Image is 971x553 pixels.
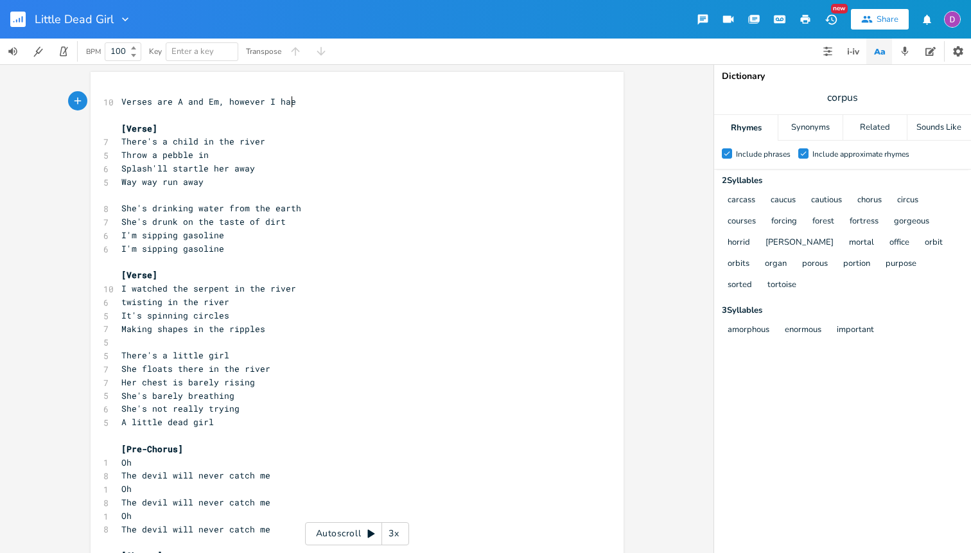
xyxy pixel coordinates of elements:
span: It's spinning circles [121,310,229,321]
div: Dictionary [722,72,963,81]
span: [Verse] [121,269,157,281]
button: portion [843,259,870,270]
div: Key [149,48,162,55]
span: Little Dead Girl [35,13,114,25]
span: She's drunk on the taste of dirt [121,216,286,227]
span: She floats there in the river [121,363,270,374]
div: 3x [382,522,405,545]
div: Include approximate rhymes [812,150,909,158]
div: Sounds Like [907,115,971,141]
button: gorgeous [894,216,929,227]
img: Dylan [944,11,961,28]
div: BPM [86,48,101,55]
button: horrid [728,238,750,249]
span: [Verse] [121,123,157,134]
button: chorus [857,195,882,206]
div: 3 Syllable s [722,306,963,315]
span: She's drinking water from the earth [121,202,301,214]
button: Share [851,9,909,30]
div: Related [843,115,907,141]
div: Rhymes [714,115,778,141]
span: The devil will never catch me [121,496,270,508]
span: Her chest is barely rising [121,376,255,388]
button: circus [897,195,918,206]
span: The devil will never catch me [121,470,270,481]
button: orbits [728,259,749,270]
button: New [818,8,844,31]
div: 2 Syllable s [722,177,963,185]
button: mortal [849,238,874,249]
span: She's not really trying [121,403,240,414]
span: Making shapes in the ripples [121,323,265,335]
div: Share [877,13,898,25]
button: sorted [728,280,752,291]
span: twisting in the river [121,296,229,308]
span: Splash'll startle her away [121,162,255,174]
span: There's a little girl [121,349,229,361]
div: Synonyms [778,115,842,141]
button: cautious [811,195,842,206]
button: courses [728,216,756,227]
button: [PERSON_NAME] [765,238,834,249]
div: Autoscroll [305,522,409,545]
button: purpose [886,259,916,270]
span: I watched the serpent in the river [121,283,296,294]
button: tortoise [767,280,796,291]
button: amorphous [728,325,769,336]
button: office [889,238,909,249]
span: Enter a key [171,46,214,57]
span: Oh [121,457,132,468]
button: fortress [850,216,879,227]
span: I'm sipping gasoline [121,243,224,254]
button: forest [812,216,834,227]
button: important [837,325,874,336]
span: [Pre-Chorus] [121,443,183,455]
span: Way way run away [121,176,204,188]
span: Throw a pebble in [121,149,209,161]
div: New [831,4,848,13]
span: She's barely breathing [121,390,234,401]
span: I'm sipping gasoline [121,229,224,241]
button: caucus [771,195,796,206]
span: Verses are A and Em, however I hae [121,96,296,107]
span: Oh [121,510,132,522]
span: Oh [121,483,132,495]
span: corpus [827,91,858,105]
span: A little dead girl [121,416,214,428]
div: Transpose [246,48,281,55]
button: orbit [925,238,943,249]
button: carcass [728,195,755,206]
button: organ [765,259,787,270]
button: enormous [785,325,821,336]
span: There's a child in the river [121,136,265,147]
button: porous [802,259,828,270]
span: The devil will never catch me [121,523,270,535]
div: Include phrases [736,150,791,158]
button: forcing [771,216,797,227]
